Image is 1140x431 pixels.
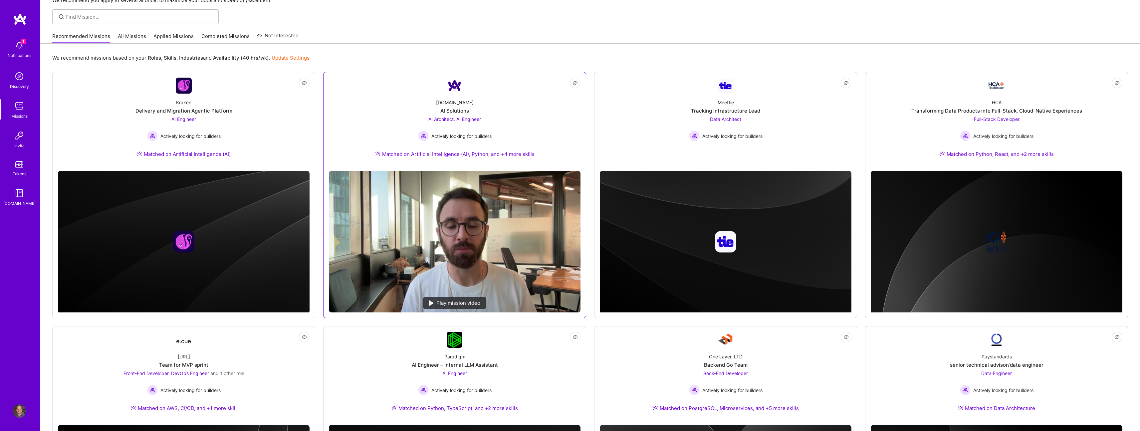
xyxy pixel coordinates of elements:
span: Actively looking for builders [431,133,492,140]
div: Paradigm [444,353,465,360]
img: Company Logo [176,334,192,346]
span: Actively looking for builders [702,133,763,140]
a: Company LogoMeettieTracking Infrastructure LeadData Architect Actively looking for buildersActive... [600,78,851,166]
div: AI Solutions [440,107,469,114]
b: Skills [164,55,176,61]
i: icon EyeClosed [302,80,307,86]
b: Availability (40 hrs/wk) [213,55,269,61]
a: Applied Missions [153,33,194,44]
img: Ateam Purple Icon [940,151,945,156]
span: Actively looking for builders [431,387,492,394]
a: Company LogoHCATransforming Data Products into Full-Stack, Cloud-Native ExperiencesFull-Stack Dev... [871,78,1122,166]
div: AI Engineer – Internal LLM Assistant [412,361,498,368]
div: Play mission video [423,297,486,309]
div: Tokens [13,170,26,177]
div: Matched on Python, TypeScript, and +2 more skills [391,405,518,412]
div: Delivery and Migration Agentic Platform [135,107,232,114]
a: Company Logo[URL]Team for MVP sprintFront-End Developer, DevOps Engineer and 1 other roleActively... [58,332,310,420]
a: Update Settings [272,55,310,61]
i: icon EyeClosed [1114,80,1120,86]
i: icon EyeClosed [1114,334,1120,340]
span: Back-End Developer [703,370,748,376]
span: Data Engineer [981,370,1012,376]
a: Company LogoParadigmAI Engineer – Internal LLM AssistantAI Engineer Actively looking for builders... [329,332,580,420]
img: Actively looking for builders [689,131,700,141]
a: Company Logo[DOMAIN_NAME]AI SolutionsAI Architect, AI Engineer Actively looking for buildersActiv... [329,78,580,166]
img: Company Logo [718,332,734,348]
div: Matched on AWS, CI/CD, and +1 more skill [131,405,237,412]
a: Company LogoOne Layer, LTDBackend Go TeamBack-End Developer Actively looking for buildersActively... [600,332,851,420]
img: Actively looking for builders [418,385,429,395]
div: Backend Go Team [704,361,748,368]
div: [DOMAIN_NAME] [3,200,36,207]
img: User Avatar [13,404,26,418]
a: Company LogoPaystandardssenior technical advisor/data engineerData Engineer Actively looking for ... [871,332,1122,420]
span: 1 [21,39,26,44]
img: Company Logo [989,82,1005,89]
img: Invite [13,129,26,142]
img: Company logo [173,231,194,252]
img: Actively looking for builders [689,385,700,395]
img: discovery [13,70,26,83]
img: Ateam Purple Icon [137,151,142,156]
div: Kraken [176,99,191,106]
div: Matched on PostgreSQL, Microservices, and +5 more skills [653,405,799,412]
span: Actively looking for builders [973,133,1033,140]
div: Transforming Data Products into Full-Stack, Cloud-Native Experiences [911,107,1082,114]
div: Matched on Artificial Intelligence (AI), Python, and +4 more skills [375,151,535,158]
img: Company logo [986,231,1007,252]
b: Roles [148,55,161,61]
img: Company Logo [989,332,1005,348]
img: cover [58,171,310,313]
img: play [429,300,434,306]
div: Paystandards [982,353,1012,360]
div: senior technical advisor/data engineer [950,361,1043,368]
p: We recommend missions based on your , , and . [52,54,310,61]
span: Actively looking for builders [160,133,221,140]
img: tokens [15,161,23,168]
img: Actively looking for builders [418,131,429,141]
img: teamwork [13,99,26,113]
img: Ateam Purple Icon [375,151,380,156]
div: Meettie [718,99,734,106]
div: [URL] [178,353,190,360]
div: One Layer, LTD [709,353,743,360]
i: icon EyeClosed [572,334,578,340]
i: icon EyeClosed [843,334,849,340]
a: Completed Missions [201,33,250,44]
img: Actively looking for builders [147,131,158,141]
div: Matched on Python, React, and +2 more skills [940,151,1054,158]
span: Data Architect [710,116,741,122]
span: Actively looking for builders [973,387,1033,394]
span: Actively looking for builders [702,387,763,394]
div: HCA [992,99,1002,106]
b: Industries [179,55,203,61]
img: logo [13,13,27,25]
img: Ateam Purple Icon [131,405,136,410]
div: Invite [14,142,25,149]
a: Company LogoKrakenDelivery and Migration Agentic PlatformAI Engineer Actively looking for builder... [58,78,310,166]
img: cover [600,171,851,313]
input: Find Mission... [66,13,214,20]
img: Company Logo [447,332,463,348]
div: Tracking Infrastructure Lead [691,107,760,114]
img: Ateam Purple Icon [958,405,963,410]
div: [DOMAIN_NAME] [436,99,474,106]
img: bell [13,39,26,52]
img: Actively looking for builders [147,385,158,395]
span: Full-Stack Developer [974,116,1020,122]
a: Recommended Missions [52,33,110,44]
img: Ateam Purple Icon [391,405,397,410]
span: AI Architect, AI Engineer [428,116,481,122]
a: User Avatar [11,404,28,418]
i: icon EyeClosed [843,80,849,86]
div: Matched on Artificial Intelligence (AI) [137,151,231,158]
img: Company Logo [176,78,192,94]
div: Matched on Data Architecture [958,405,1035,412]
span: Actively looking for builders [160,387,221,394]
img: Actively looking for builders [960,131,971,141]
img: No Mission [329,171,580,312]
span: AI Engineer [442,370,467,376]
i: icon EyeClosed [302,334,307,340]
img: guide book [13,187,26,200]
